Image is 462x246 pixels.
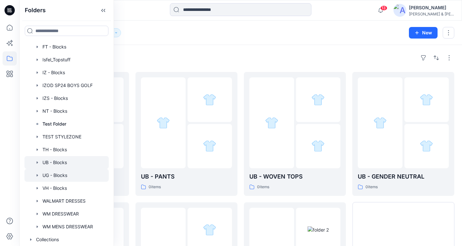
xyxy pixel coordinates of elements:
img: folder 3 [203,139,216,153]
p: 0 items [257,184,269,190]
a: folder 1folder 2folder 3UB - PANTS0items [135,72,237,196]
a: folder 1folder 2folder 3UB - WOVEN TOPS0items [244,72,346,196]
p: Test Folder [42,120,66,128]
img: folder 1 [265,116,278,129]
p: UB - PANTS [141,172,232,181]
img: folder 3 [311,139,325,153]
img: folder 2 [311,93,325,106]
p: 0 items [365,184,378,190]
button: New [409,27,438,39]
p: 0 items [149,184,161,190]
span: 13 [380,5,387,11]
div: [PERSON_NAME] [409,4,454,12]
img: avatar [393,4,406,17]
img: folder 2 [420,93,433,106]
img: folder 3 [420,139,433,153]
p: UB - GENDER NEUTRAL [358,172,449,181]
img: folder 1 [157,116,170,129]
p: UB - WOVEN TOPS [249,172,340,181]
img: folder 2 [308,226,329,233]
img: folder 2 [203,223,216,236]
a: folder 1folder 2folder 3UB - GENDER NEUTRAL0items [352,72,454,196]
img: folder 1 [374,116,387,129]
div: [PERSON_NAME] & [PERSON_NAME] [409,12,454,16]
img: folder 2 [203,93,216,106]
